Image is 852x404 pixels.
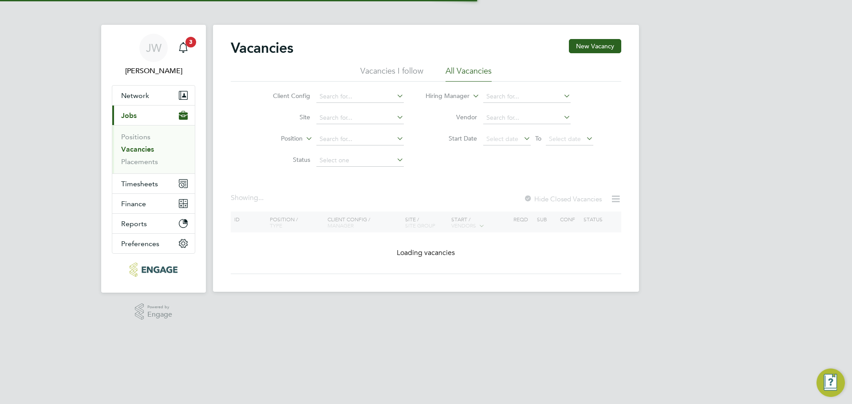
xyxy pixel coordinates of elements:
span: Preferences [121,239,159,248]
a: Vacancies [121,145,154,153]
span: Engage [147,311,172,318]
a: JW[PERSON_NAME] [112,34,195,76]
input: Search for... [483,112,571,124]
span: Select date [549,135,581,143]
a: Placements [121,157,158,166]
span: Jordan Williams [112,66,195,76]
img: morganhunt-logo-retina.png [130,263,177,277]
label: Start Date [426,134,477,142]
label: Vendor [426,113,477,121]
label: Status [259,156,310,164]
span: Reports [121,220,147,228]
li: Vacancies I follow [360,66,423,82]
button: Preferences [112,234,195,253]
span: To [532,133,544,144]
button: Network [112,86,195,105]
span: JW [146,42,162,54]
button: New Vacancy [569,39,621,53]
input: Search for... [316,90,404,103]
span: Timesheets [121,180,158,188]
input: Search for... [483,90,571,103]
input: Search for... [316,133,404,145]
input: Select one [316,154,404,167]
button: Engage Resource Center [816,369,845,397]
a: 3 [174,34,192,62]
span: Jobs [121,111,137,120]
label: Client Config [259,92,310,100]
div: Showing [231,193,265,203]
nav: Main navigation [101,25,206,293]
button: Finance [112,194,195,213]
label: Hiring Manager [418,92,469,101]
a: Go to home page [112,263,195,277]
span: ... [258,193,264,202]
span: Select date [486,135,518,143]
label: Position [252,134,303,143]
span: 3 [185,37,196,47]
label: Site [259,113,310,121]
span: Powered by [147,303,172,311]
h2: Vacancies [231,39,293,57]
li: All Vacancies [446,66,492,82]
label: Hide Closed Vacancies [524,195,602,203]
button: Timesheets [112,174,195,193]
a: Powered byEngage [135,303,173,320]
input: Search for... [316,112,404,124]
span: Finance [121,200,146,208]
button: Jobs [112,106,195,125]
span: Network [121,91,149,100]
button: Reports [112,214,195,233]
div: Jobs [112,125,195,173]
a: Positions [121,133,150,141]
